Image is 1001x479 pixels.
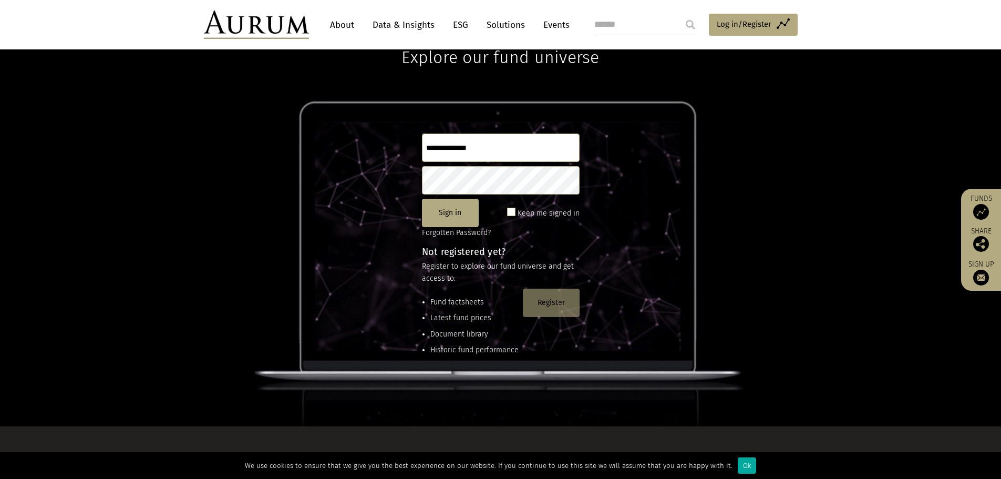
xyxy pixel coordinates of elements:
a: Solutions [481,15,530,35]
li: Document library [430,329,519,340]
label: Keep me signed in [518,207,580,220]
a: Forgotten Password? [422,228,491,237]
p: Register to explore our fund universe and get access to: [422,261,580,284]
a: Funds [966,194,996,220]
button: Register [523,289,580,317]
li: Fund factsheets [430,297,519,308]
li: Historic fund performance [430,344,519,356]
a: ESG [448,15,473,35]
li: Latest fund prices [430,312,519,324]
span: Log in/Register [717,18,771,30]
img: Access Funds [973,204,989,220]
div: Ok [738,457,756,474]
a: Log in/Register [709,14,798,36]
img: Share this post [973,236,989,252]
a: About [325,15,359,35]
a: Sign up [966,260,996,286]
h4: Not registered yet? [422,247,580,257]
a: Data & Insights [367,15,440,35]
a: Events [538,15,570,35]
img: Aurum [204,11,309,39]
img: Sign up to our newsletter [973,270,989,286]
button: Sign in [422,199,479,227]
div: Share [966,228,996,252]
input: Submit [680,14,701,35]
